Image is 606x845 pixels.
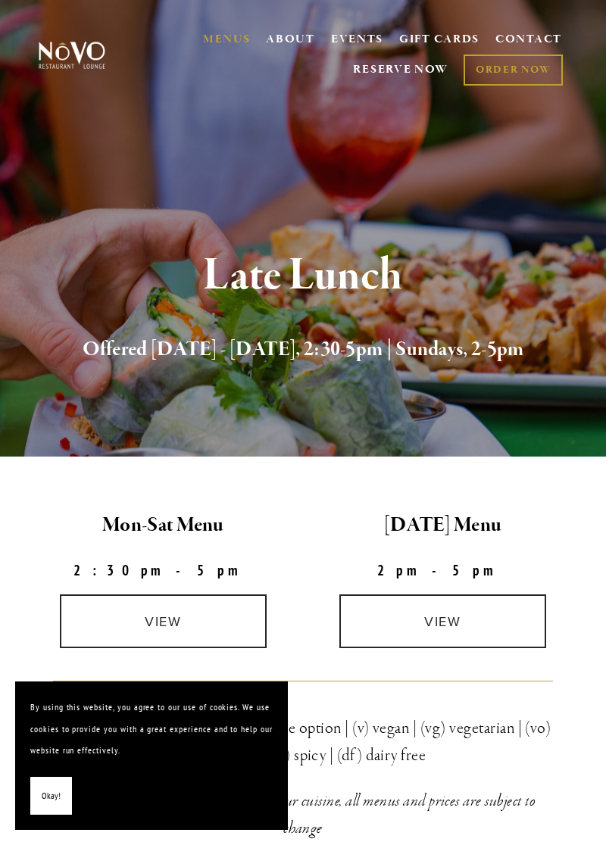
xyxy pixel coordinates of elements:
a: ABOUT [266,32,315,47]
h1: Late Lunch [53,251,554,301]
a: MENUS [203,32,251,47]
a: RESERVE NOW [353,55,448,84]
strong: 2pm-5pm [377,561,509,579]
a: view [60,594,267,648]
span: Okay! [42,785,61,807]
a: ORDER NOW [464,55,563,86]
em: *Please note, due to the seasonality of our cuisine, all menus and prices are subject to change [70,790,539,839]
button: Okay! [30,777,72,815]
img: Novo Restaurant &amp; Lounge [36,41,108,70]
p: By using this website, you agree to our use of cookies. We use cookies to provide you with a grea... [30,697,273,762]
strong: 2:30pm-5pm [73,561,254,579]
section: Cookie banner [15,681,288,830]
h2: [DATE] Menu [316,510,570,541]
a: view [339,594,546,648]
h2: Offered [DATE] - [DATE], 2:30-5pm | Sundays, 2-5pm [53,334,554,366]
h2: Mon-Sat Menu [36,510,290,541]
a: EVENTS [331,32,383,47]
h3: key: (gf) gluten free | (gfo) gluten free option | (v) vegan | (vg) vegetarian | (vo) vegan optio... [53,715,554,769]
a: CONTACT [495,26,562,55]
a: GIFT CARDS [399,26,479,55]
